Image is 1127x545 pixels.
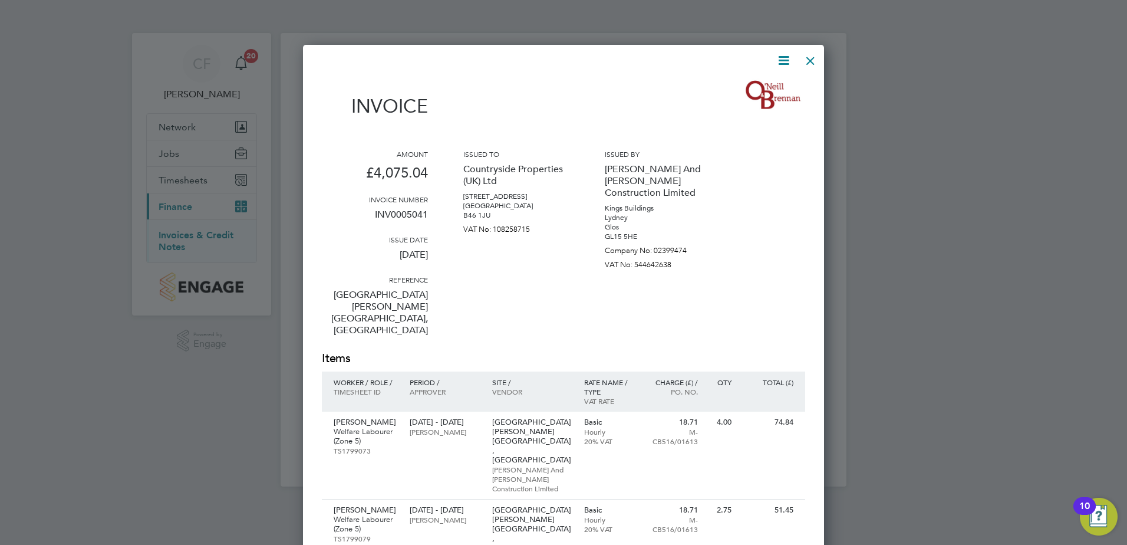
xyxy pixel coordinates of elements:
[322,244,428,275] p: [DATE]
[463,192,569,201] p: [STREET_ADDRESS]
[322,195,428,204] h3: Invoice number
[742,77,805,113] img: oneillandbrennan-logo-remittance.png
[1079,506,1090,521] div: 10
[322,95,428,117] h1: Invoice
[605,232,711,241] p: GL15 5HE
[334,387,398,396] p: Timesheet ID
[584,396,635,406] p: VAT rate
[410,427,480,436] p: [PERSON_NAME]
[322,350,805,367] h2: Items
[743,505,793,515] p: 51.45
[334,446,398,455] p: TS1799073
[605,255,711,270] p: VAT No: 544642638
[584,515,635,524] p: Hourly
[492,418,572,465] p: [GEOGRAPHIC_DATA][PERSON_NAME][GEOGRAPHIC_DATA], [GEOGRAPHIC_DATA]
[605,213,711,222] p: Lydney
[322,235,428,244] h3: Issue date
[647,505,698,515] p: 18.71
[710,418,731,427] p: 4.00
[463,149,569,159] h3: Issued to
[334,534,398,543] p: TS1799079
[463,201,569,211] p: [GEOGRAPHIC_DATA]
[647,387,698,396] p: Po. No.
[410,515,480,524] p: [PERSON_NAME]
[463,159,569,192] p: Countryside Properties (UK) Ltd
[647,515,698,534] p: M-CB516/01613
[584,505,635,515] p: Basic
[710,505,731,515] p: 2.75
[410,505,480,515] p: [DATE] - [DATE]
[492,387,572,396] p: Vendor
[322,204,428,235] p: INV0005041
[605,222,711,232] p: Glos
[584,418,635,427] p: Basic
[322,149,428,159] h3: Amount
[584,427,635,436] p: Hourly
[584,377,635,396] p: Rate name / type
[584,436,635,446] p: 20% VAT
[334,427,398,446] p: Welfare Labourer (Zone 5)
[710,377,731,387] p: QTY
[605,159,711,203] p: [PERSON_NAME] And [PERSON_NAME] Construction Limited
[410,387,480,396] p: Approver
[647,427,698,446] p: M-CB516/01613
[605,203,711,213] p: Kings Buildings
[322,275,428,284] h3: Reference
[1080,498,1118,536] button: Open Resource Center, 10 new notifications
[492,465,572,493] p: [PERSON_NAME] And [PERSON_NAME] Construction Limited
[605,149,711,159] h3: Issued by
[334,418,398,427] p: [PERSON_NAME]
[743,418,793,427] p: 74.84
[322,284,428,350] p: [GEOGRAPHIC_DATA][PERSON_NAME][GEOGRAPHIC_DATA], [GEOGRAPHIC_DATA]
[743,377,793,387] p: Total (£)
[647,418,698,427] p: 18.71
[647,377,698,387] p: Charge (£) /
[410,418,480,427] p: [DATE] - [DATE]
[463,211,569,220] p: B46 1JU
[584,524,635,534] p: 20% VAT
[334,505,398,515] p: [PERSON_NAME]
[492,377,572,387] p: Site /
[334,515,398,534] p: Welfare Labourer (Zone 5)
[463,220,569,234] p: VAT No: 108258715
[334,377,398,387] p: Worker / Role /
[605,241,711,255] p: Company No: 02399474
[410,377,480,387] p: Period /
[322,159,428,195] p: £4,075.04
